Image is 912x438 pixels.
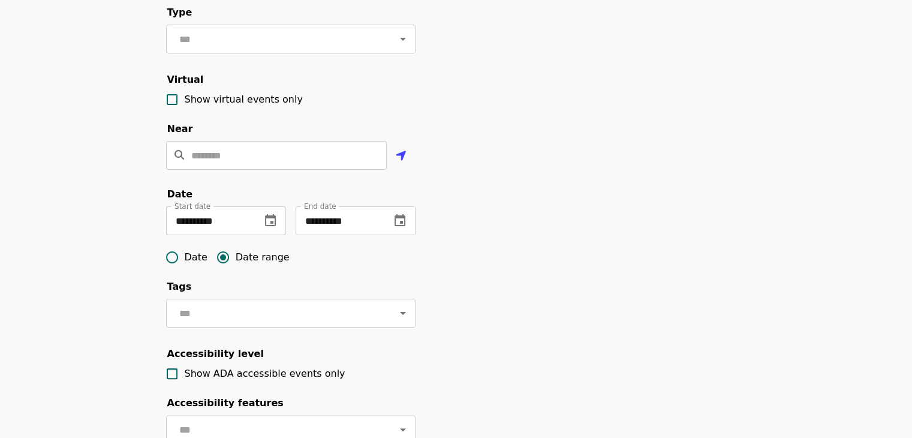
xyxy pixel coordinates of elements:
button: Open [395,31,411,47]
span: Date [167,188,193,200]
span: Accessibility features [167,397,284,409]
span: Virtual [167,74,204,85]
button: Open [395,421,411,438]
span: Near [167,123,193,134]
span: Start date [174,202,210,211]
span: Accessibility level [167,348,264,359]
span: Date [185,250,207,265]
span: End date [304,202,336,211]
button: Open [395,305,411,322]
span: Type [167,7,192,18]
button: change date [256,206,285,235]
span: Show virtual events only [185,94,303,105]
button: change date [386,206,414,235]
span: Tags [167,281,192,292]
i: search icon [174,149,184,161]
input: Location [191,141,387,170]
button: Use my location [387,142,416,171]
span: Date range [236,250,290,265]
i: location-arrow icon [396,149,407,163]
span: Show ADA accessible events only [185,368,345,379]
